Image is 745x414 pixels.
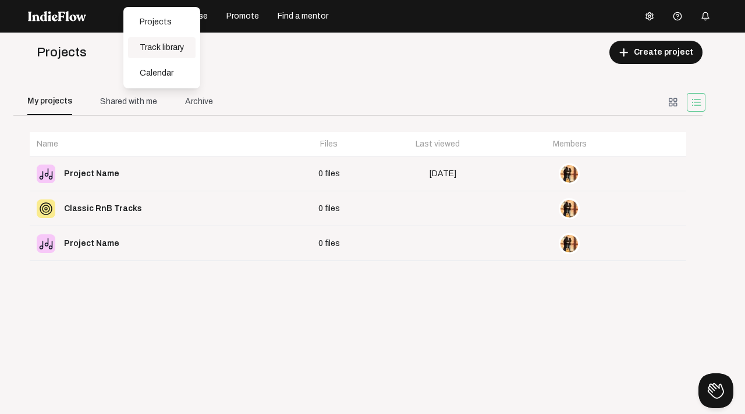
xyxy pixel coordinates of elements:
[37,138,283,150] div: Name
[560,234,579,253] img: thumb_RG_and_Guitar.jpg
[100,95,157,108] div: Shared with me
[271,7,335,26] button: Find a mentor
[290,132,368,156] th: Files
[290,191,368,226] td: 0 files
[64,235,119,252] div: Project Name
[64,166,119,182] div: Project Name
[668,97,678,108] mat-icon: grid_view
[698,373,733,408] iframe: Help Scout Beacon - Open
[128,12,196,33] div: Projects
[368,156,518,191] td: [DATE]
[27,87,72,115] div: My projects
[518,132,622,156] th: Members
[37,43,87,62] span: Projects
[560,199,579,218] img: thumb_RG_and_Guitar.jpg
[560,165,579,183] img: thumb_RG_and_Guitar.jpg
[185,95,213,108] div: Archive
[219,7,266,26] button: Promote
[278,10,328,22] span: Find a mentor
[619,47,629,58] mat-icon: add
[64,201,142,217] div: Classic RnB Tracks
[416,138,460,150] div: Last viewed
[634,47,693,58] span: Create project
[226,10,259,22] span: Promote
[28,11,86,22] img: indieflow-logo-white.svg
[290,156,368,191] td: 0 files
[128,37,196,58] div: Track library
[128,63,196,84] div: Calendar
[290,226,368,261] td: 0 files
[416,138,470,150] div: Last viewed
[609,41,703,64] button: Create project
[37,138,58,150] div: Name
[691,97,701,108] mat-icon: list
